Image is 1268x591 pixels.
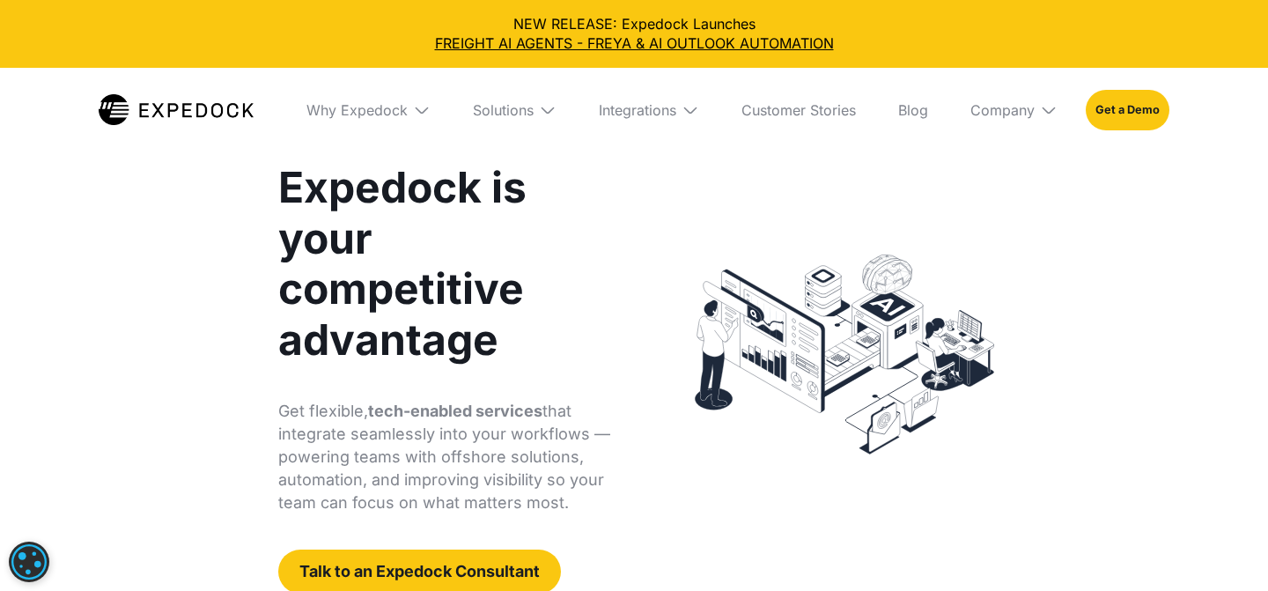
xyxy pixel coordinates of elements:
[278,400,615,514] p: Get flexible, that integrate seamlessly into your workflows — powering teams with offshore soluti...
[956,68,1072,152] div: Company
[14,33,1254,53] a: FREIGHT AI AGENTS - FREYA & AI OUTLOOK AUTOMATION
[966,401,1268,591] iframe: Chat Widget
[278,162,615,365] h1: Expedock is your competitive advantage
[368,402,542,420] strong: tech-enabled services
[599,101,676,119] div: Integrations
[459,68,571,152] div: Solutions
[306,101,408,119] div: Why Expedock
[1086,90,1169,130] a: Get a Demo
[292,68,445,152] div: Why Expedock
[970,101,1035,119] div: Company
[473,101,534,119] div: Solutions
[14,14,1254,54] div: NEW RELEASE: Expedock Launches
[585,68,713,152] div: Integrations
[727,68,870,152] a: Customer Stories
[884,68,942,152] a: Blog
